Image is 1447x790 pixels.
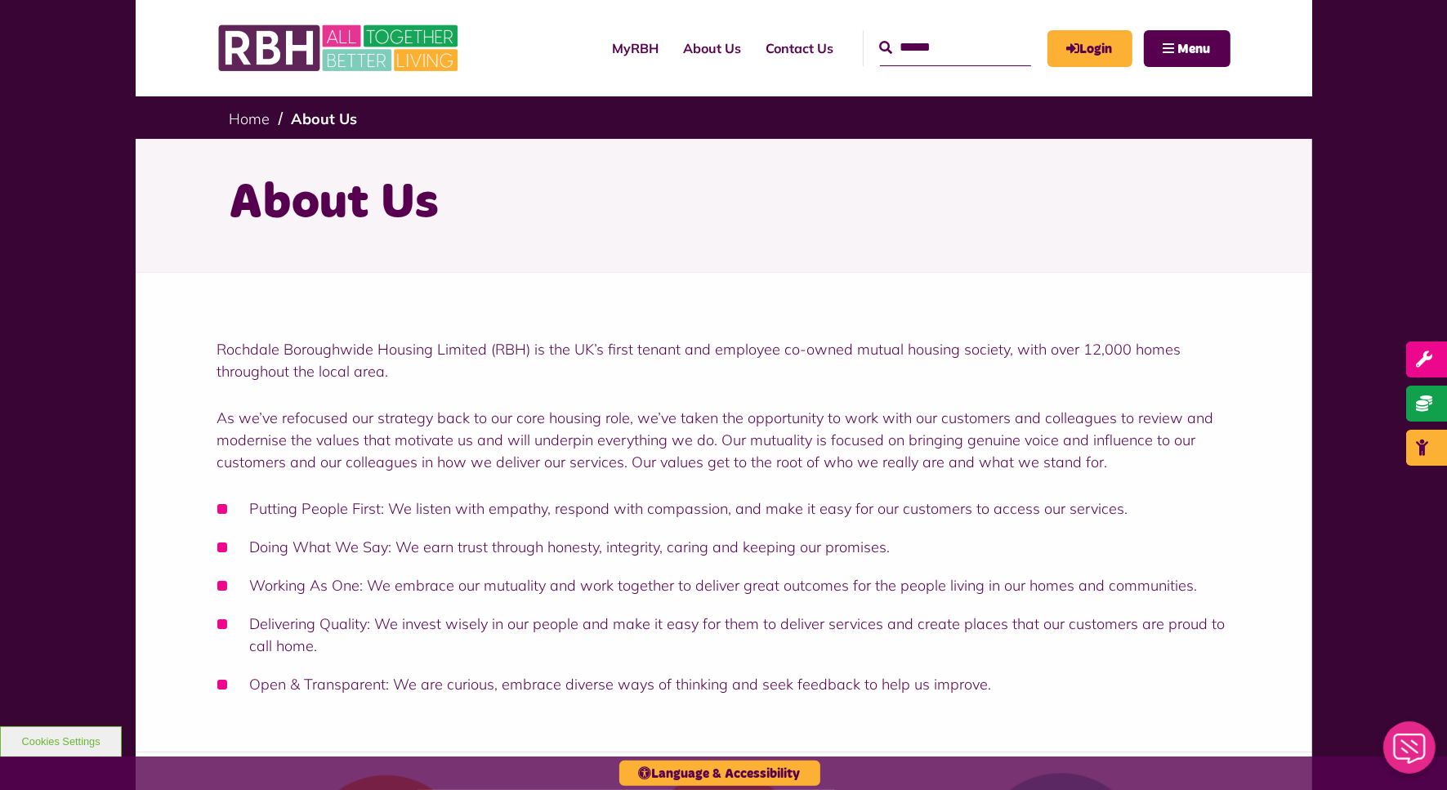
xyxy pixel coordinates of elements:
button: Navigation [1144,30,1230,67]
span: Menu [1178,42,1211,56]
li: Doing What We Say: We earn trust through honesty, integrity, caring and keeping our promises. [217,536,1230,558]
a: About Us [672,26,754,70]
a: MyRBH [1047,30,1132,67]
a: Home [230,109,270,128]
input: Search [880,30,1031,65]
li: Putting People First: We listen with empathy, respond with compassion, and make it easy for our c... [217,498,1230,520]
a: Contact Us [754,26,846,70]
button: Language & Accessibility [619,761,820,786]
a: About Us [292,109,358,128]
iframe: Netcall Web Assistant for live chat [1373,716,1447,790]
h1: About Us [230,172,1218,235]
li: Working As One: We embrace our mutuality and work together to deliver great outcomes for the peop... [217,574,1230,596]
p: Rochdale Boroughwide Housing Limited (RBH) is the UK’s first tenant and employee co-owned mutual ... [217,338,1230,382]
li: Open & Transparent: We are curious, embrace diverse ways of thinking and seek feedback to help us... [217,673,1230,695]
li: Delivering Quality: We invest wisely in our people and make it easy for them to deliver services ... [217,613,1230,657]
a: MyRBH [601,26,672,70]
img: RBH [217,16,462,80]
p: As we’ve refocused our strategy back to our core housing role, we’ve taken the opportunity to wor... [217,407,1230,473]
